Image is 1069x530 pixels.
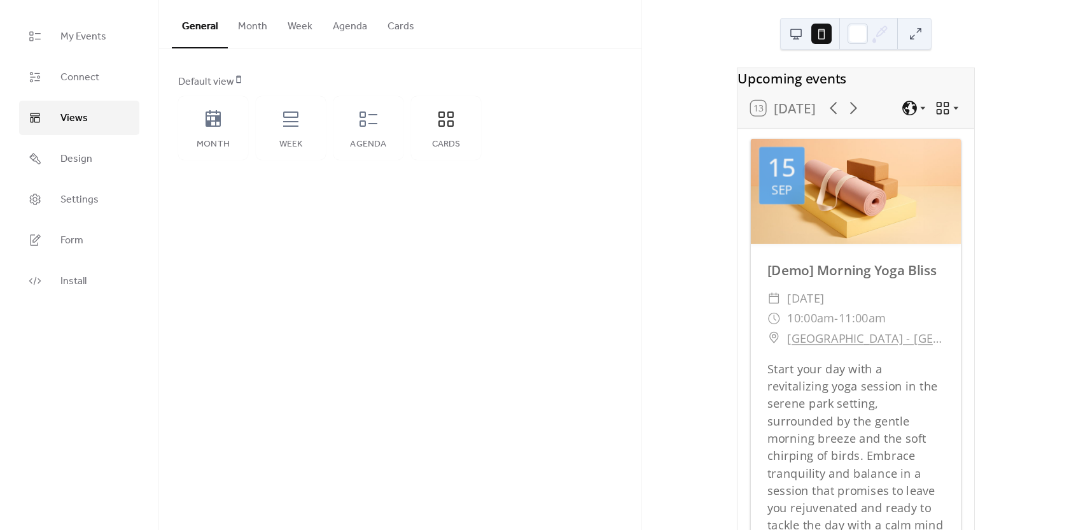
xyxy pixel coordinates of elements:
[19,19,139,54] a: My Events
[737,68,974,88] div: Upcoming events
[424,140,468,150] div: Cards
[19,141,139,176] a: Design
[767,328,780,348] div: ​
[19,182,139,217] a: Settings
[834,308,839,328] span: -
[60,111,88,126] span: Views
[771,183,792,196] div: Sep
[269,140,313,150] div: Week
[767,289,780,308] div: ​
[19,101,139,135] a: Views
[787,308,834,328] span: 10:00am
[19,60,139,94] a: Connect
[787,328,944,348] a: [GEOGRAPHIC_DATA] - [GEOGRAPHIC_DATA]
[767,155,795,180] div: 15
[60,70,99,85] span: Connect
[346,140,391,150] div: Agenda
[19,223,139,257] a: Form
[60,274,87,289] span: Install
[60,152,92,167] span: Design
[60,192,99,208] span: Settings
[838,308,885,328] span: 11:00am
[60,29,106,45] span: My Events
[19,264,139,298] a: Install
[767,308,780,328] div: ​
[750,261,960,280] div: [Demo] Morning Yoga Bliss
[191,140,235,150] div: Month
[178,75,620,90] div: Default view
[60,233,83,248] span: Form
[787,289,825,308] span: [DATE]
